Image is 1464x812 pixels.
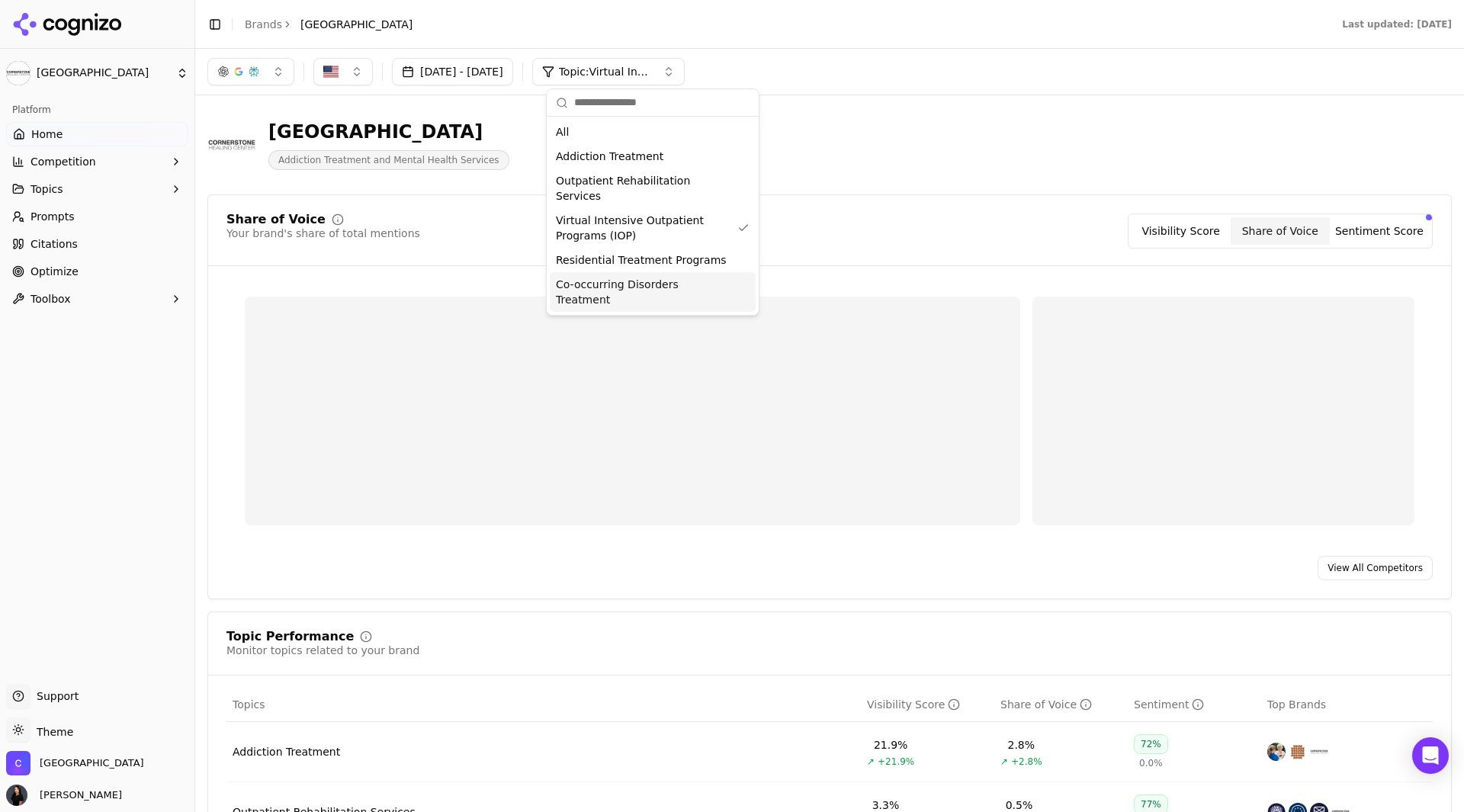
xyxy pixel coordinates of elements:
[6,751,30,775] img: Cornerstone Healing Center
[226,226,420,241] div: Your brand's share of total mentions
[392,58,513,85] button: [DATE] - [DATE]
[6,232,188,256] a: Citations
[1330,217,1429,245] button: Sentiment Score
[40,756,144,770] span: Cornerstone Healing Center
[6,259,188,284] a: Optimize
[6,204,188,229] a: Prompts
[31,127,63,142] span: Home
[30,291,71,307] span: Toolbox
[867,697,960,712] div: Visibility Score
[559,64,650,79] span: Topic: Virtual Intensive Outpatient Programs (IOP)
[6,287,188,311] button: Toolbox
[6,122,188,146] a: Home
[226,631,354,643] div: Topic Performance
[323,64,339,79] img: US
[867,756,875,768] span: ↗
[547,117,759,315] div: Suggestions
[6,751,144,775] button: Open organization switcher
[1310,743,1328,761] img: cornerstone healing center
[268,120,509,144] div: [GEOGRAPHIC_DATA]
[6,177,188,201] button: Topics
[994,688,1128,722] th: shareOfVoice
[1128,688,1261,722] th: sentiment
[874,737,907,753] div: 21.9%
[861,688,994,722] th: visibilityScore
[556,252,727,268] span: Residential Treatment Programs
[556,213,731,243] span: Virtual Intensive Outpatient Programs (IOP)
[1139,757,1163,769] span: 0.0%
[226,213,326,226] div: Share of Voice
[1289,743,1307,761] img: sierra tucson
[1231,217,1330,245] button: Share of Voice
[226,643,419,658] div: Monitor topics related to your brand
[245,17,413,32] nav: breadcrumb
[1000,756,1008,768] span: ↗
[1267,743,1286,761] img: the meadows
[207,120,256,169] img: Cornerstone Healing Center
[300,17,413,32] span: [GEOGRAPHIC_DATA]
[30,209,75,224] span: Prompts
[268,150,509,170] span: Addiction Treatment and Mental Health Services
[233,744,340,759] a: Addiction Treatment
[1008,737,1035,753] div: 2.8%
[34,788,122,802] span: [PERSON_NAME]
[226,688,861,722] th: Topics
[556,173,731,204] span: Outpatient Rehabilitation Services
[30,264,79,279] span: Optimize
[30,154,96,169] span: Competition
[1134,697,1204,712] div: Sentiment
[1000,697,1092,712] div: Share of Voice
[30,726,73,738] span: Theme
[556,124,569,140] span: All
[233,697,265,712] span: Topics
[556,149,663,164] span: Addiction Treatment
[1134,734,1168,754] div: 72%
[30,236,78,252] span: Citations
[1011,756,1042,768] span: +2.8%
[1412,737,1449,774] div: Open Intercom Messenger
[1132,217,1231,245] button: Visibility Score
[1261,688,1433,722] th: Top Brands
[30,688,79,704] span: Support
[6,61,30,85] img: Cornerstone Healing Center
[1267,697,1326,712] span: Top Brands
[6,785,122,806] button: Open user button
[556,277,731,307] span: Co-occurring Disorders Treatment
[30,181,63,197] span: Topics
[1342,18,1452,30] div: Last updated: [DATE]
[6,98,188,122] div: Platform
[245,18,282,30] a: Brands
[1318,556,1433,580] a: View All Competitors
[6,785,27,806] img: Susana Spiegel
[878,756,914,768] span: +21.9%
[6,149,188,174] button: Competition
[37,66,170,80] span: [GEOGRAPHIC_DATA]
